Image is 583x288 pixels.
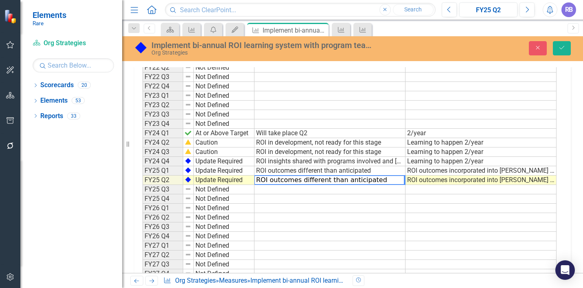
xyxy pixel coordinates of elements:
[142,260,183,269] td: FY27 Q3
[194,269,254,279] td: Not Defined
[194,110,254,119] td: Not Defined
[405,147,557,157] td: Learning to happen 2/year
[175,277,216,284] a: Org Strategies
[40,112,63,121] a: Reports
[254,138,405,147] td: ROI in development, not ready for this stage
[194,241,254,251] td: Not Defined
[194,260,254,269] td: Not Defined
[142,110,183,119] td: FY23 Q3
[142,82,183,91] td: FY22 Q4
[33,10,66,20] span: Elements
[405,157,557,166] td: Learning to happen 2/year
[142,129,183,138] td: FY24 Q1
[405,129,557,138] td: 2/year
[405,176,557,185] td: ROI outcomes incorporated into [PERSON_NAME] plans
[185,270,191,277] img: 8DAGhfEEPCf229AAAAAElFTkSuQmCC
[405,166,557,176] td: ROI outcomes incorporated into [PERSON_NAME] plans
[185,242,191,248] img: 8DAGhfEEPCf229AAAAAElFTkSuQmCC
[185,261,191,267] img: 8DAGhfEEPCf229AAAAAElFTkSuQmCC
[194,129,254,138] td: At or Above Target
[40,81,74,90] a: Scorecards
[142,73,183,82] td: FY22 Q3
[134,41,147,54] img: Update Required
[142,241,183,251] td: FY27 Q1
[163,276,346,286] div: » »
[250,277,428,284] div: Implement bi-annual ROI learning system with program teams
[151,41,375,50] div: Implement bi-annual ROI learning system with program teams
[142,222,183,232] td: FY26 Q3
[185,148,191,155] img: lFDWbicp5Rv2kcGXbb8ISWEPVMhdaS2sWUZQAp5+ibNmu6kyTwrYbGwo2gHk9ZR8Nm4nqo0+4UTbxbtviK5hHtTIXWlseOXIJ...
[142,147,183,157] td: FY24 Q3
[185,83,191,89] img: 8DAGhfEEPCf229AAAAAElFTkSuQmCC
[142,232,183,241] td: FY26 Q4
[142,63,183,73] td: FY22 Q2
[185,233,191,239] img: 8DAGhfEEPCf229AAAAAElFTkSuQmCC
[142,101,183,110] td: FY23 Q2
[194,176,254,185] td: Update Required
[185,120,191,127] img: 8DAGhfEEPCf229AAAAAElFTkSuQmCC
[142,269,183,279] td: FY27 Q4
[33,39,114,48] a: Org Strategies
[194,138,254,147] td: Caution
[185,186,191,192] img: 8DAGhfEEPCf229AAAAAElFTkSuQmCC
[142,119,183,129] td: FY23 Q4
[254,129,405,138] td: Will take place Q2
[393,4,434,15] button: Search
[185,92,191,99] img: 8DAGhfEEPCf229AAAAAElFTkSuQmCC
[185,167,191,174] img: g3B1HGLeCpQrqJgAAAABJRU5ErkJggg==
[78,82,91,89] div: 20
[33,58,114,73] input: Search Below...
[185,139,191,145] img: lFDWbicp5Rv2kcGXbb8ISWEPVMhdaS2sWUZQAp5+ibNmu6kyTwrYbGwo2gHk9ZR8Nm4nqo0+4UTbxbtviK5hHtTIXWlseOXIJ...
[405,138,557,147] td: Learning to happen 2/year
[165,3,436,17] input: Search ClearPoint...
[194,204,254,213] td: Not Defined
[254,147,405,157] td: ROI in development, not ready for this stage
[185,73,191,80] img: 8DAGhfEEPCf229AAAAAElFTkSuQmCC
[4,9,18,24] img: ClearPoint Strategy
[254,166,405,176] td: ROI outcomes different than anticipated
[194,82,254,91] td: Not Defined
[194,101,254,110] td: Not Defined
[142,166,183,176] td: FY25 Q1
[142,251,183,260] td: FY27 Q2
[40,96,68,106] a: Elements
[194,222,254,232] td: Not Defined
[142,213,183,222] td: FY26 Q2
[462,5,515,15] div: FY25 Q2
[219,277,247,284] a: Measures
[194,251,254,260] td: Not Defined
[151,50,375,56] div: Org Strategies
[254,157,405,166] td: ROI insights shared with programs involved and [PERSON_NAME]
[142,138,183,147] td: FY24 Q2
[33,20,66,26] small: Rare
[185,101,191,108] img: 8DAGhfEEPCf229AAAAAElFTkSuQmCC
[404,6,422,13] span: Search
[185,214,191,220] img: 8DAGhfEEPCf229AAAAAElFTkSuQmCC
[142,157,183,166] td: FY24 Q4
[194,157,254,166] td: Update Required
[142,194,183,204] td: FY25 Q4
[561,2,576,17] button: RB
[194,63,254,73] td: Not Defined
[142,176,183,185] td: FY25 Q2
[185,158,191,164] img: g3B1HGLeCpQrqJgAAAABJRU5ErkJggg==
[67,112,80,119] div: 33
[72,97,85,104] div: 53
[185,204,191,211] img: 8DAGhfEEPCf229AAAAAElFTkSuQmCC
[194,232,254,241] td: Not Defined
[555,260,575,280] div: Open Intercom Messenger
[185,251,191,258] img: 8DAGhfEEPCf229AAAAAElFTkSuQmCC
[185,195,191,202] img: 8DAGhfEEPCf229AAAAAElFTkSuQmCC
[194,185,254,194] td: Not Defined
[142,185,183,194] td: FY25 Q3
[194,147,254,157] td: Caution
[194,213,254,222] td: Not Defined
[185,176,191,183] img: g3B1HGLeCpQrqJgAAAABJRU5ErkJggg==
[459,2,517,17] button: FY25 Q2
[194,166,254,176] td: Update Required
[194,73,254,82] td: Not Defined
[194,119,254,129] td: Not Defined
[185,130,191,136] img: h7EfnBxQCDL8pA4AAAAASUVORK5CYII=
[185,64,191,70] img: 8DAGhfEEPCf229AAAAAElFTkSuQmCC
